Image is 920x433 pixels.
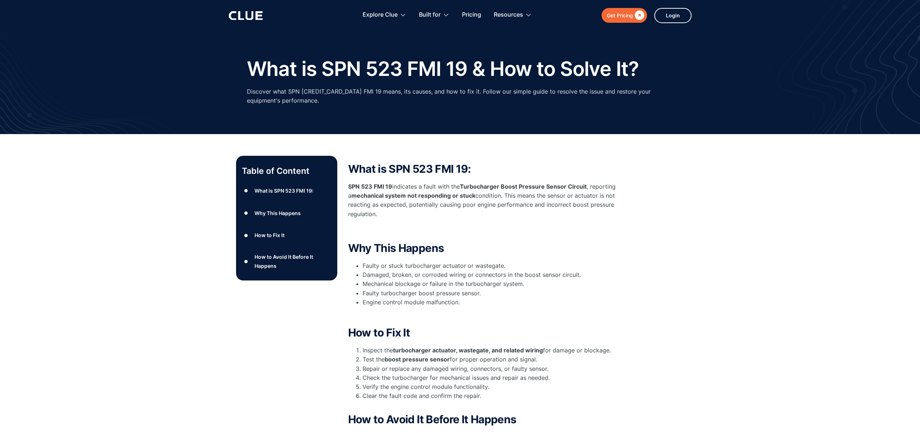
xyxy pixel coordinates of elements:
[348,183,392,190] strong: SPN 523 FMI 19
[242,230,331,241] a: ●How to Fix It
[494,4,523,26] div: Resources
[363,289,637,298] li: Faulty turbocharger boost pressure sensor.
[363,391,637,410] li: Clear the fault code and confirm the repair.
[242,252,331,270] a: ●How to Avoid It Before It Happens
[348,226,637,235] p: ‍
[254,209,301,218] div: Why This Happens
[242,256,251,267] div: ●
[254,252,331,270] div: How to Avoid It Before It Happens
[363,298,637,307] li: Engine control module malfunction.
[348,326,410,339] strong: How to Fix It
[363,4,406,26] div: Explore Clue
[247,87,673,105] p: Discover what SPN [CREDIT_CARD_DATA] FMI 19 means, its causes, and how to fix it. Follow our simp...
[363,373,637,382] li: Check the turbocharger for mechanical issues and repair as needed.
[348,162,471,175] strong: What is SPN 523 FMI 19:
[348,241,444,254] strong: Why This Happens
[602,8,647,23] a: Get Pricing
[607,11,633,20] div: Get Pricing
[242,208,251,219] div: ●
[242,230,251,241] div: ●
[363,270,637,279] li: Damaged, broken, or corroded wiring or connectors in the boost sensor circuit.
[363,279,637,288] li: Mechanical blockage or failure in the turbocharger system.
[247,58,639,80] h1: What is SPN 523 FMI 19 & How to Solve It?
[351,192,475,199] strong: mechanical system not responding or stuck
[494,4,532,26] div: Resources
[419,4,449,26] div: Built for
[419,4,441,26] div: Built for
[633,11,644,20] div: 
[363,261,637,270] li: Faulty or stuck turbocharger actuator or wastegate.
[363,355,637,364] li: Test the for proper operation and signal.
[462,4,481,26] a: Pricing
[460,183,587,190] strong: Turbocharger Boost Pressure Sensor Circuit
[242,165,331,177] p: Table of Content
[348,310,637,320] p: ‍
[254,231,284,240] div: How to Fix It
[242,185,331,196] a: ●What is SPN 523 FMI 19:
[348,182,637,219] p: indicates a fault with the , reporting a condition. This means the sensor or actuator is not reac...
[654,8,692,23] a: Login
[363,4,398,26] div: Explore Clue
[242,208,331,219] a: ●Why This Happens
[242,185,251,196] div: ●
[363,382,637,391] li: Verify the engine control module functionality.
[385,356,450,363] strong: boost pressure sensor
[363,346,637,355] li: Inspect the for damage or blockage.
[254,186,313,195] div: What is SPN 523 FMI 19:
[393,347,543,354] strong: turbocharger actuator, wastegate, and related wiring
[363,364,637,373] li: Repair or replace any damaged wiring, connectors, or faulty sensor.
[348,413,517,426] strong: How to Avoid It Before It Happens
